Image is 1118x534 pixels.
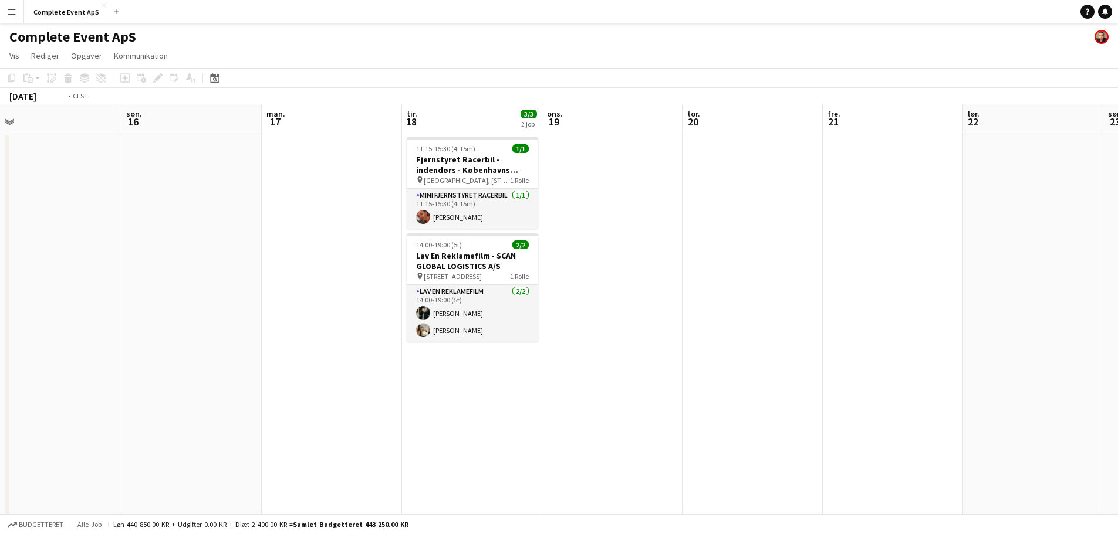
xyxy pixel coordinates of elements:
[73,91,88,100] div: CEST
[9,90,36,102] div: [DATE]
[113,520,408,529] div: Løn 440 850.00 KR + Udgifter 0.00 KR + Diæt 2 400.00 KR =
[114,50,168,61] span: Kommunikation
[9,50,19,61] span: Vis
[31,50,59,61] span: Rediger
[6,518,65,531] button: Budgetteret
[26,48,64,63] a: Rediger
[5,48,24,63] a: Vis
[109,48,173,63] a: Kommunikation
[24,1,109,23] button: Complete Event ApS
[1095,30,1109,44] app-user-avatar: Christian Brøckner
[71,50,102,61] span: Opgaver
[66,48,107,63] a: Opgaver
[75,520,103,529] span: Alle job
[293,520,408,529] span: Samlet budgetteret 443 250.00 KR
[19,521,63,529] span: Budgetteret
[9,28,136,46] h1: Complete Event ApS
